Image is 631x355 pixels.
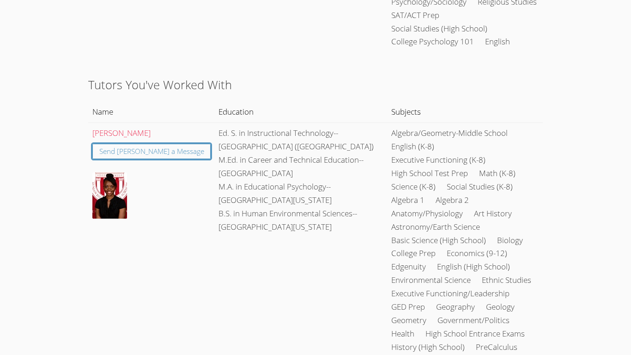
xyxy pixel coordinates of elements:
li: Algebra 1 [391,194,425,207]
li: Geography [436,300,475,314]
li: High School Test Prep [391,167,468,180]
li: College Psychology 101 [391,35,474,49]
li: Executive Functioning (K-8) [391,153,485,167]
li: GED Prep [391,300,425,314]
th: Name [88,101,215,122]
li: Social Studies (K-8) [447,180,513,194]
li: English (High School) [437,260,510,274]
li: Health [391,327,414,341]
li: Science (K-8) [391,180,436,194]
h2: Tutors You've Worked With [88,76,543,93]
li: Anatomy/Physiology [391,207,463,220]
li: Algebra 2 [436,194,469,207]
li: Economics (9-12) [447,247,507,260]
li: Astronomy/Earth Science [391,220,480,234]
th: Subjects [388,101,543,122]
li: Environmental Science [391,274,471,287]
li: Government/Politics [437,314,510,327]
li: SAT/ACT Prep [391,9,439,22]
a: Send [PERSON_NAME] a Message [92,144,211,159]
li: Social Studies (High School) [391,22,487,36]
li: History (High School) [391,341,465,354]
a: [PERSON_NAME] [92,128,151,138]
li: College Prep [391,247,436,260]
th: Education [215,101,388,122]
li: Geometry [391,314,426,327]
li: Art History [474,207,512,220]
li: Basic Science (High School) [391,234,486,247]
li: English (K-8) [391,140,434,153]
li: Biology [497,234,523,247]
li: English [485,35,510,49]
li: High School Entrance Exams [425,327,525,341]
li: PreCalculus [476,341,517,354]
li: Executive Functioning/Leadership [391,287,510,300]
li: Math (K-8) [479,167,516,180]
li: Ethnic Studies [482,274,531,287]
li: Algebra/Geometry-Middle School [391,127,508,140]
img: avatar.png [92,172,127,219]
li: Edgenuity [391,260,426,274]
li: Geology [486,300,515,314]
